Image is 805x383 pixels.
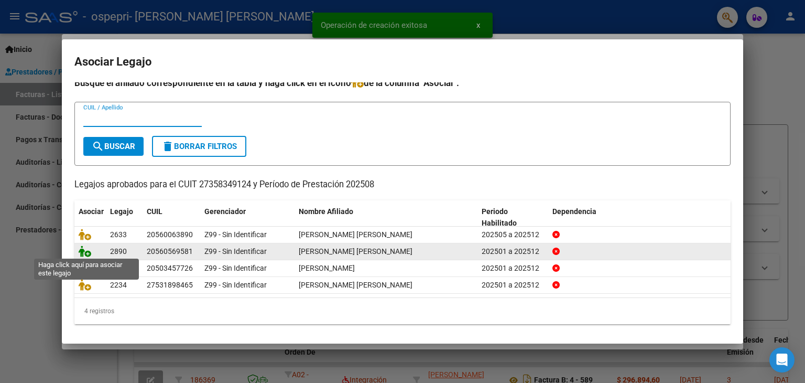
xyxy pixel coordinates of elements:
span: Z99 - Sin Identificar [204,247,267,256]
span: 2234 [110,281,127,289]
div: 27531898465 [147,279,193,291]
datatable-header-cell: Nombre Afiliado [295,200,477,235]
div: 4 registros [74,298,731,324]
datatable-header-cell: Legajo [106,200,143,235]
div: 202505 a 202512 [482,229,544,241]
p: Legajos aprobados para el CUIT 27358349124 y Período de Prestación 202508 [74,178,731,191]
span: Z99 - Sin Identificar [204,264,267,272]
mat-icon: search [92,140,104,153]
span: RIVAS HORMAZABAL LUANA TAIZ [299,281,412,289]
button: Borrar Filtros [152,136,246,157]
span: CUIL [147,207,162,216]
div: 20560063890 [147,229,193,241]
datatable-header-cell: Periodo Habilitado [477,200,548,235]
div: 202501 a 202512 [482,246,544,258]
div: 202501 a 202512 [482,279,544,291]
span: 2633 [110,230,127,239]
span: 2890 [110,247,127,256]
button: Buscar [83,137,144,156]
span: Z99 - Sin Identificar [204,230,267,239]
h4: Busque el afiliado correspondiente en la tabla y haga click en el ícono de la columna "Asociar". [74,76,731,90]
span: Nombre Afiliado [299,207,353,216]
span: Legajo [110,207,133,216]
datatable-header-cell: Asociar [74,200,106,235]
span: 2578 [110,264,127,272]
span: Dependencia [552,207,596,216]
mat-icon: delete [161,140,174,153]
span: Borrar Filtros [161,142,237,151]
datatable-header-cell: CUIL [143,200,200,235]
span: Gerenciador [204,207,246,216]
div: 20503457726 [147,262,193,274]
span: Buscar [92,142,135,151]
span: GALINDO SANTINO ELIAS [299,247,412,256]
div: 20560569581 [147,246,193,258]
h2: Asociar Legajo [74,52,731,72]
div: Open Intercom Messenger [769,347,795,373]
span: Asociar [79,207,104,216]
div: 202501 a 202512 [482,262,544,274]
span: CUEVAS ROMERO IGNACIO EZEQUIEL [299,230,412,239]
span: BARBUZZA FELIPE [299,264,355,272]
datatable-header-cell: Dependencia [548,200,731,235]
datatable-header-cell: Gerenciador [200,200,295,235]
span: Z99 - Sin Identificar [204,281,267,289]
span: Periodo Habilitado [482,207,517,228]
